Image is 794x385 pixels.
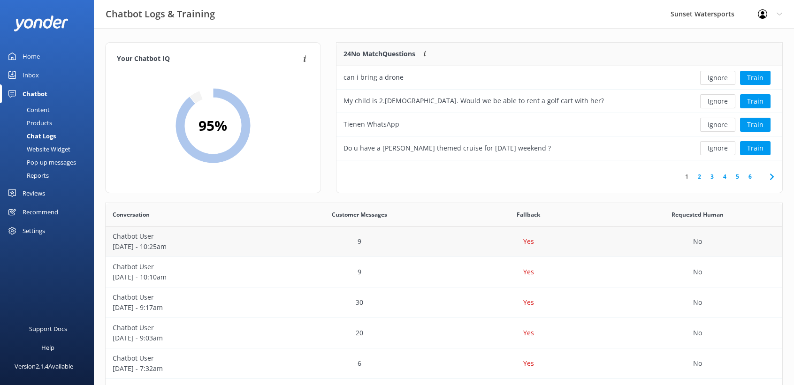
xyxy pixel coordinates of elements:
p: 9 [358,236,361,247]
p: 24 No Match Questions [344,49,415,59]
p: Chatbot User [113,292,268,302]
div: Help [41,338,54,357]
div: row [106,226,782,257]
p: Yes [523,267,534,277]
p: [DATE] - 9:17am [113,302,268,313]
button: Ignore [700,71,735,85]
div: Inbox [23,66,39,84]
p: No [693,236,702,247]
div: row [106,257,782,287]
p: Chatbot User [113,231,268,242]
a: Products [6,116,94,129]
p: No [693,358,702,369]
button: Train [740,94,771,108]
a: 4 [718,172,731,181]
div: Website Widget [6,143,70,156]
div: can i bring a drone [344,72,404,83]
span: Requested Human [672,210,724,219]
button: Ignore [700,94,735,108]
p: Yes [523,328,534,338]
a: 3 [706,172,718,181]
div: Do u have a [PERSON_NAME] themed cruise for [DATE] weekend ? [344,143,551,153]
div: row [336,136,782,160]
p: [DATE] - 10:10am [113,272,268,282]
a: 1 [680,172,693,181]
div: Settings [23,221,45,240]
button: Train [740,118,771,132]
button: Train [740,141,771,155]
div: Support Docs [29,319,67,338]
a: Website Widget [6,143,94,156]
div: Reports [6,169,49,182]
div: Version 2.1.4 Available [15,357,73,376]
div: My child is 2.[DEMOGRAPHIC_DATA]. Would we be able to rent a golf cart with her? [344,96,604,106]
div: row [336,66,782,90]
span: Customer Messages [332,210,387,219]
div: grid [336,66,782,160]
a: Pop-up messages [6,156,94,169]
p: No [693,267,702,277]
h4: Your Chatbot IQ [117,54,300,64]
div: Tienen WhatsApp [344,119,399,129]
button: Train [740,71,771,85]
div: Home [23,47,40,66]
img: yonder-white-logo.png [14,15,68,31]
p: Yes [523,297,534,308]
div: Pop-up messages [6,156,76,169]
span: Fallback [517,210,540,219]
div: Content [6,103,50,116]
p: [DATE] - 7:32am [113,363,268,374]
div: Chatbot [23,84,47,103]
div: Recommend [23,203,58,221]
div: row [106,287,782,318]
h3: Chatbot Logs & Training [106,7,215,22]
p: Chatbot User [113,353,268,363]
div: Products [6,116,52,129]
p: 20 [356,328,363,338]
h2: 95 % [198,114,227,137]
div: Reviews [23,184,45,203]
div: Chat Logs [6,129,56,143]
p: No [693,328,702,338]
p: [DATE] - 10:25am [113,242,268,252]
p: No [693,297,702,308]
div: row [336,90,782,113]
p: 30 [356,297,363,308]
a: Chat Logs [6,129,94,143]
button: Ignore [700,141,735,155]
a: 5 [731,172,744,181]
a: Content [6,103,94,116]
p: 9 [358,267,361,277]
a: 6 [744,172,756,181]
a: 2 [693,172,706,181]
p: [DATE] - 9:03am [113,333,268,343]
div: row [106,348,782,379]
p: Chatbot User [113,323,268,333]
p: Yes [523,236,534,247]
span: Conversation [113,210,150,219]
div: row [106,318,782,348]
p: Chatbot User [113,262,268,272]
p: Yes [523,358,534,369]
button: Ignore [700,118,735,132]
div: row [336,113,782,136]
a: Reports [6,169,94,182]
p: 6 [358,358,361,369]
